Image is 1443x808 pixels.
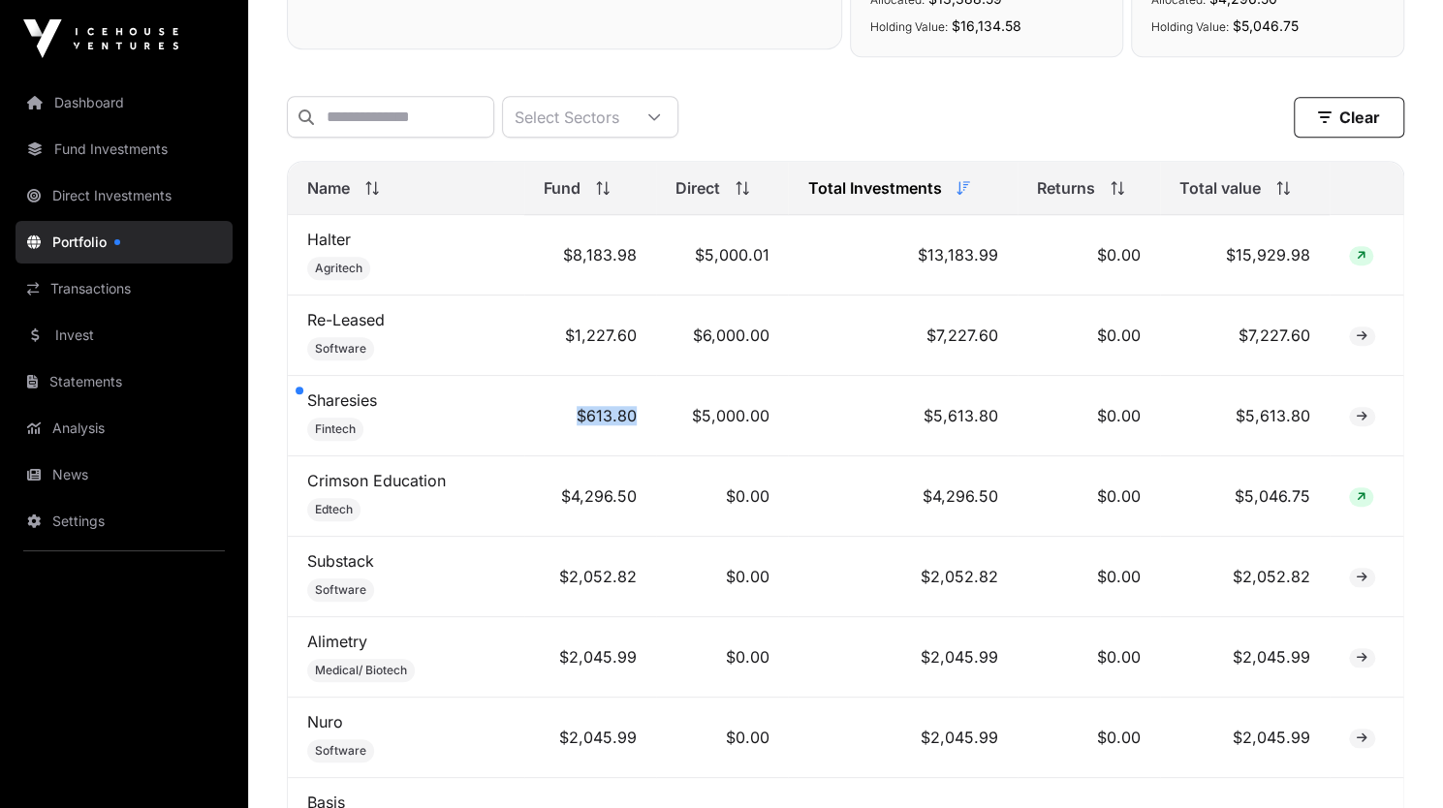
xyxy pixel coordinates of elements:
span: Software [315,743,366,759]
a: Settings [16,500,233,543]
a: Analysis [16,407,233,450]
td: $0.00 [1018,617,1161,698]
td: $5,613.80 [788,376,1017,456]
td: $2,045.99 [788,617,1017,698]
a: News [16,453,233,496]
td: $0.00 [656,456,788,537]
td: $2,045.99 [524,617,656,698]
a: Portfolio [16,221,233,264]
span: Fund [544,176,580,200]
a: Transactions [16,267,233,310]
td: $0.00 [1018,456,1161,537]
td: $2,052.82 [524,537,656,617]
span: Holding Value: [1151,19,1229,34]
span: Total Investments [807,176,941,200]
td: $13,183.99 [788,215,1017,295]
td: $4,296.50 [788,456,1017,537]
div: Select Sectors [503,97,631,137]
a: Invest [16,314,233,357]
a: Alimetry [307,632,367,651]
td: $613.80 [524,376,656,456]
td: $2,045.99 [1160,617,1330,698]
span: Returns [1037,176,1095,200]
td: $5,046.75 [1160,456,1330,537]
td: $2,045.99 [524,698,656,778]
span: Medical/ Biotech [315,663,407,678]
td: $8,183.98 [524,215,656,295]
a: Direct Investments [16,174,233,217]
td: $5,613.80 [1160,376,1330,456]
td: $2,052.82 [788,537,1017,617]
span: Software [315,582,366,598]
td: $0.00 [1018,537,1161,617]
td: $2,045.99 [788,698,1017,778]
td: $0.00 [1018,376,1161,456]
img: Icehouse Ventures Logo [23,19,178,58]
a: Halter [307,230,351,249]
td: $0.00 [1018,295,1161,376]
span: Total value [1179,176,1261,200]
td: $7,227.60 [788,295,1017,376]
td: $1,227.60 [524,295,656,376]
td: $2,052.82 [1160,537,1330,617]
span: Software [315,341,366,357]
td: $5,000.01 [656,215,788,295]
a: Substack [307,551,374,571]
a: Fund Investments [16,128,233,171]
iframe: Chat Widget [1346,715,1443,808]
td: $0.00 [656,698,788,778]
span: Fintech [315,421,356,437]
span: Name [307,176,350,200]
td: $0.00 [1018,698,1161,778]
td: $4,296.50 [524,456,656,537]
a: Re-Leased [307,310,385,329]
td: $0.00 [656,617,788,698]
span: Edtech [315,502,353,517]
a: Nuro [307,712,343,731]
span: Agritech [315,261,362,276]
td: $0.00 [656,537,788,617]
a: Sharesies [307,390,377,410]
span: Holding Value: [870,19,948,34]
span: Direct [675,176,720,200]
a: Statements [16,360,233,403]
span: $5,046.75 [1233,17,1299,34]
td: $15,929.98 [1160,215,1330,295]
button: Clear [1294,97,1404,138]
td: $7,227.60 [1160,295,1330,376]
a: Crimson Education [307,471,446,490]
td: $5,000.00 [656,376,788,456]
td: $2,045.99 [1160,698,1330,778]
td: $0.00 [1018,215,1161,295]
td: $6,000.00 [656,295,788,376]
span: $16,134.58 [952,17,1021,34]
a: Dashboard [16,81,233,124]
